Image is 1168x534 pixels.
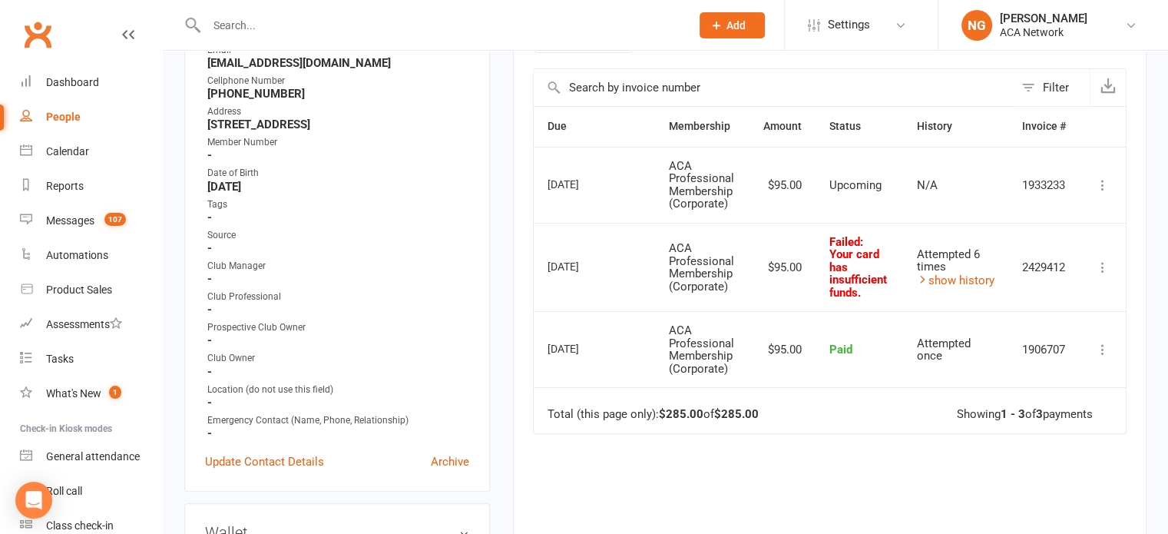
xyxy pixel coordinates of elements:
span: ACA Professional Membership (Corporate) [669,323,734,376]
span: Failed [829,235,887,300]
a: Calendar [20,134,162,169]
div: People [46,111,81,123]
div: Class check-in [46,519,114,532]
a: General attendance kiosk mode [20,439,162,474]
a: Clubworx [18,15,57,54]
div: Product Sales [46,284,112,296]
div: Roll call [46,485,82,497]
th: Invoice # [1008,107,1080,146]
strong: [STREET_ADDRESS] [207,118,469,131]
span: Settings [828,8,870,42]
td: 1906707 [1008,311,1080,387]
div: Member Number [207,135,469,150]
strong: [EMAIL_ADDRESS][DOMAIN_NAME] [207,56,469,70]
strong: $285.00 [659,407,703,421]
div: Dashboard [46,76,99,88]
div: Assessments [46,318,122,330]
td: 1933233 [1008,147,1080,223]
div: Location (do not use this field) [207,383,469,397]
a: Dashboard [20,65,162,100]
a: People [20,100,162,134]
a: Roll call [20,474,162,509]
th: Amount [749,107,816,146]
div: Showing of payments [957,408,1093,421]
button: Add [700,12,765,38]
strong: - [207,148,469,162]
div: Automations [46,249,108,261]
td: $95.00 [749,223,816,312]
a: Tasks [20,342,162,376]
div: Total (this page only): of [548,408,759,421]
a: Automations [20,238,162,273]
strong: - [207,211,469,224]
div: [DATE] [548,337,618,360]
div: Filter [1043,78,1069,97]
span: ACA Professional Membership (Corporate) [669,241,734,294]
div: Reports [46,180,84,192]
span: Attempted 6 times [917,247,980,274]
span: Paid [829,343,852,357]
span: N/A [917,178,938,192]
a: Product Sales [20,273,162,307]
th: Due [534,107,655,146]
div: Club Owner [207,351,469,366]
strong: $285.00 [714,407,759,421]
a: What's New1 [20,376,162,411]
div: [DATE] [548,172,618,196]
span: 107 [104,213,126,226]
a: Archive [431,453,469,471]
div: What's New [46,387,101,400]
div: Open Intercom Messenger [15,482,52,519]
th: Membership [655,107,750,146]
div: Address [207,104,469,119]
strong: 3 [1036,407,1043,421]
span: ACA Professional Membership (Corporate) [669,159,734,211]
th: History [903,107,1008,146]
th: Status [816,107,902,146]
input: Search... [202,15,680,36]
a: show history [917,274,994,287]
td: $95.00 [749,311,816,387]
span: Attempted once [917,337,971,363]
span: 1 [109,386,121,399]
div: ACA Network [1000,25,1087,39]
span: Upcoming [829,178,882,192]
div: General attendance [46,450,140,463]
a: Reports [20,169,162,204]
div: Messages [46,214,94,227]
div: Tasks [46,353,74,365]
div: Source [207,228,469,243]
div: Calendar [46,145,89,158]
strong: [DATE] [207,180,469,194]
div: Prospective Club Owner [207,320,469,335]
span: Add [726,19,746,32]
td: 2429412 [1008,223,1080,312]
strong: - [207,241,469,255]
strong: - [207,303,469,317]
a: Messages 107 [20,204,162,238]
strong: - [207,333,469,347]
input: Search by invoice number [534,69,1014,106]
div: Date of Birth [207,166,469,181]
span: : Your card has insufficient funds. [829,235,887,300]
div: Tags [207,197,469,212]
strong: - [207,365,469,379]
strong: - [207,426,469,440]
a: Assessments [20,307,162,342]
td: $95.00 [749,147,816,223]
strong: [PHONE_NUMBER] [207,87,469,101]
button: Filter [1014,69,1090,106]
strong: - [207,396,469,410]
div: Club Professional [207,290,469,304]
div: Club Manager [207,259,469,274]
div: [DATE] [548,254,618,278]
div: Cellphone Number [207,74,469,88]
div: [PERSON_NAME] [1000,12,1087,25]
div: Emergency Contact (Name, Phone, Relationship) [207,413,469,428]
div: NG [961,10,992,41]
strong: 1 - 3 [1001,407,1025,421]
strong: - [207,272,469,286]
a: Update Contact Details [205,453,324,471]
